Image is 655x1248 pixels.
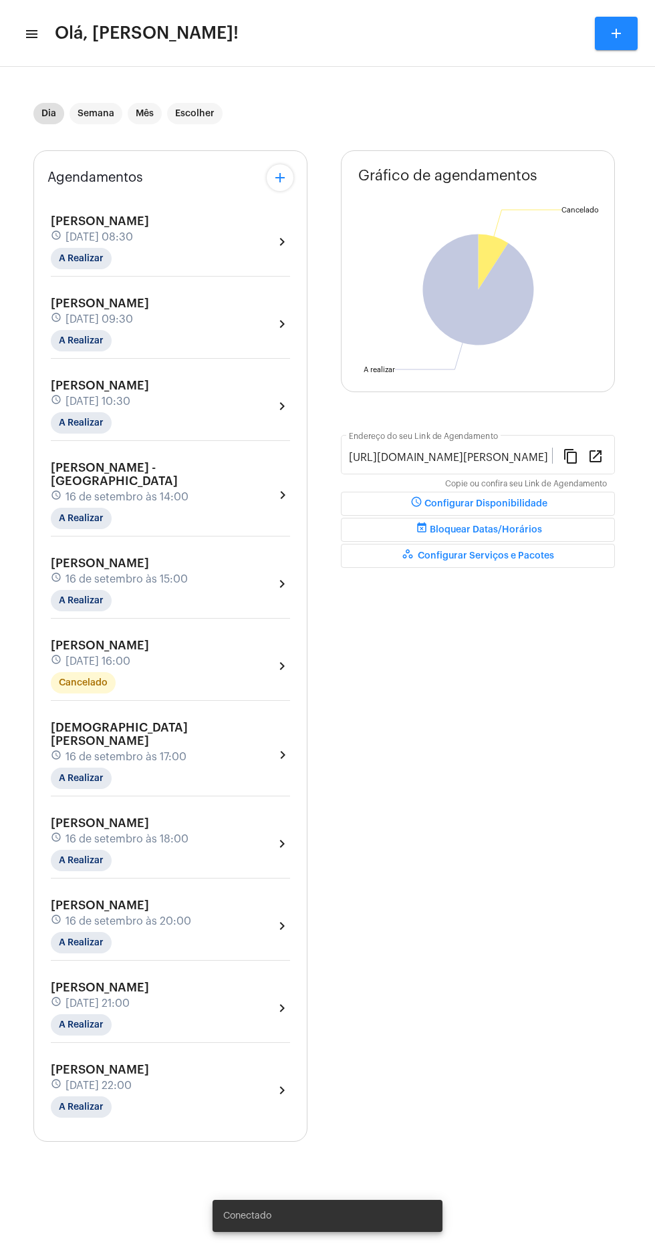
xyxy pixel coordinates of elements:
mat-icon: open_in_new [587,448,604,464]
mat-chip: Cancelado [51,672,116,693]
mat-icon: chevron_right [275,747,290,763]
mat-hint: Copie ou confira seu Link de Agendamento [445,480,607,489]
mat-icon: chevron_right [274,836,290,852]
mat-chip: A Realizar [51,330,112,351]
mat-chip: A Realizar [51,1014,112,1036]
span: 16 de setembro às 14:00 [65,491,188,503]
mat-icon: chevron_right [274,1082,290,1098]
mat-icon: schedule [408,496,424,512]
span: [DATE] 09:30 [65,313,133,325]
button: Configurar Disponibilidade [341,492,615,516]
span: [PERSON_NAME] [51,215,149,227]
span: [DATE] 16:00 [65,655,130,667]
mat-chip: A Realizar [51,850,112,871]
button: Configurar Serviços e Pacotes [341,544,615,568]
mat-icon: schedule [51,230,63,245]
mat-chip: A Realizar [51,508,112,529]
input: Link [349,452,552,464]
mat-chip: A Realizar [51,768,112,789]
span: [PERSON_NAME] [51,297,149,309]
span: Olá, [PERSON_NAME]! [55,23,239,44]
span: Bloquear Datas/Horários [414,525,542,534]
button: Bloquear Datas/Horários [341,518,615,542]
mat-icon: event_busy [414,522,430,538]
mat-icon: schedule [51,832,63,846]
mat-chip: A Realizar [51,412,112,434]
span: Gráfico de agendamentos [358,168,537,184]
span: [PERSON_NAME] [51,981,149,993]
mat-icon: chevron_right [274,234,290,250]
span: 16 de setembro às 17:00 [65,751,186,763]
span: [PERSON_NAME] [51,557,149,569]
span: [DATE] 21:00 [65,997,130,1009]
mat-icon: schedule [51,490,63,504]
mat-icon: content_copy [563,448,579,464]
mat-chip: A Realizar [51,590,112,611]
mat-icon: schedule [51,996,63,1011]
span: [PERSON_NAME] - [GEOGRAPHIC_DATA] [51,462,178,487]
text: Cancelado [561,206,599,214]
span: [PERSON_NAME] [51,899,149,911]
mat-icon: add [272,170,288,186]
span: [DATE] 10:30 [65,396,130,408]
span: [DEMOGRAPHIC_DATA][PERSON_NAME] [51,722,188,747]
text: A realizar [364,366,395,373]
mat-chip: A Realizar [51,1096,112,1118]
mat-icon: chevron_right [274,398,290,414]
span: Configurar Serviços e Pacotes [402,551,554,561]
mat-icon: chevron_right [274,576,290,592]
mat-icon: chevron_right [274,658,290,674]
mat-icon: sidenav icon [24,26,37,42]
span: [PERSON_NAME] [51,1064,149,1076]
span: Configurar Disponibilidade [408,499,547,508]
mat-icon: add [608,25,624,41]
span: [PERSON_NAME] [51,379,149,392]
span: Conectado [223,1209,271,1223]
mat-icon: chevron_right [274,1000,290,1016]
mat-chip: Mês [128,103,162,124]
mat-icon: schedule [51,750,63,764]
mat-chip: Dia [33,103,64,124]
mat-chip: A Realizar [51,932,112,953]
mat-icon: workspaces_outlined [402,548,418,564]
mat-icon: schedule [51,914,63,929]
mat-icon: chevron_right [274,316,290,332]
mat-icon: schedule [51,1078,63,1093]
mat-icon: schedule [51,572,63,587]
span: [DATE] 08:30 [65,231,133,243]
span: 16 de setembro às 18:00 [65,833,188,845]
span: [PERSON_NAME] [51,639,149,651]
mat-icon: schedule [51,654,63,669]
mat-chip: Escolher [167,103,223,124]
span: 16 de setembro às 15:00 [65,573,188,585]
mat-icon: schedule [51,394,63,409]
span: [PERSON_NAME] [51,817,149,829]
mat-icon: chevron_right [274,918,290,934]
span: 16 de setembro às 20:00 [65,915,191,927]
span: Agendamentos [47,170,143,185]
mat-chip: Semana [70,103,122,124]
span: [DATE] 22:00 [65,1080,132,1092]
mat-icon: schedule [51,312,63,327]
mat-icon: chevron_right [275,487,290,503]
mat-chip: A Realizar [51,248,112,269]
